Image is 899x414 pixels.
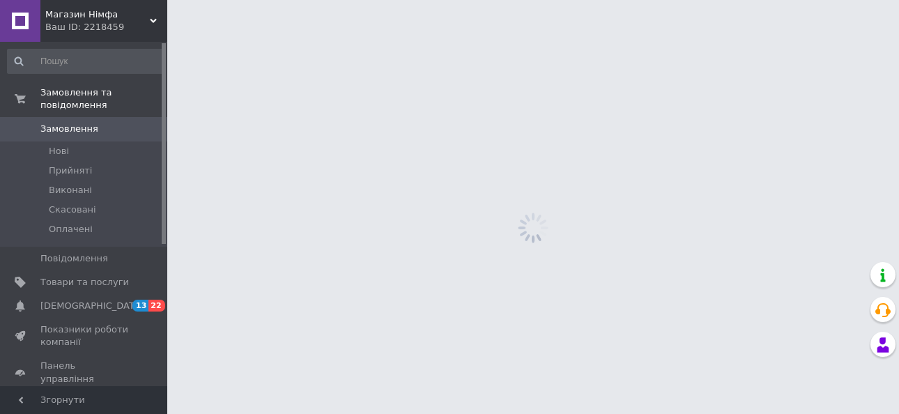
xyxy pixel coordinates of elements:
span: [DEMOGRAPHIC_DATA] [40,300,144,312]
span: Показники роботи компанії [40,323,129,348]
span: Повідомлення [40,252,108,265]
span: 22 [148,300,164,312]
span: Магазин Німфа [45,8,150,21]
span: Панель управління [40,360,129,385]
img: spinner_grey-bg-hcd09dd2d8f1a785e3413b09b97f8118e7.gif [514,209,552,247]
span: 13 [132,300,148,312]
span: Замовлення [40,123,98,135]
input: Пошук [7,49,164,74]
span: Скасовані [49,204,96,216]
span: Виконані [49,184,92,197]
span: Оплачені [49,223,93,236]
div: Ваш ID: 2218459 [45,21,167,33]
span: Замовлення та повідомлення [40,86,167,112]
span: Прийняті [49,164,92,177]
span: Нові [49,145,69,158]
span: Товари та послуги [40,276,129,289]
